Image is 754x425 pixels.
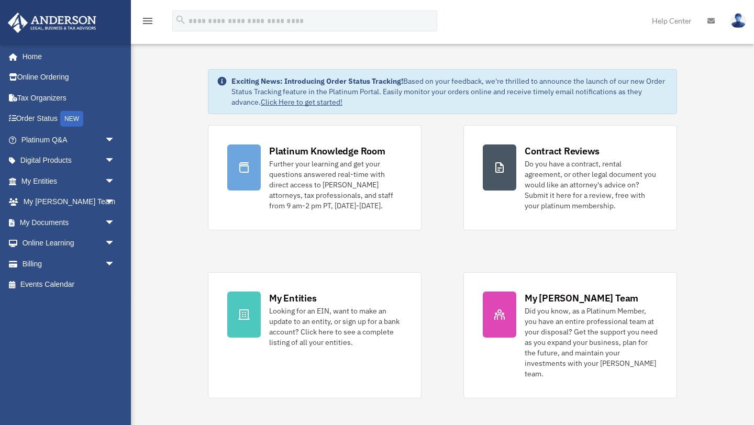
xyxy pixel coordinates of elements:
i: menu [141,15,154,27]
a: My Documentsarrow_drop_down [7,212,131,233]
a: Order StatusNEW [7,108,131,130]
a: Online Ordering [7,67,131,88]
a: Platinum Knowledge Room Further your learning and get your questions answered real-time with dire... [208,125,422,230]
span: arrow_drop_down [105,192,126,213]
span: arrow_drop_down [105,171,126,192]
div: Platinum Knowledge Room [269,144,385,158]
span: arrow_drop_down [105,253,126,275]
div: Contract Reviews [525,144,600,158]
div: Did you know, as a Platinum Member, you have an entire professional team at your disposal? Get th... [525,306,658,379]
a: My [PERSON_NAME] Team Did you know, as a Platinum Member, you have an entire professional team at... [463,272,677,398]
a: My [PERSON_NAME] Teamarrow_drop_down [7,192,131,213]
span: arrow_drop_down [105,233,126,254]
div: Based on your feedback, we're thrilled to announce the launch of our new Order Status Tracking fe... [231,76,668,107]
span: arrow_drop_down [105,129,126,151]
a: My Entities Looking for an EIN, want to make an update to an entity, or sign up for a bank accoun... [208,272,422,398]
div: My [PERSON_NAME] Team [525,292,638,305]
span: arrow_drop_down [105,212,126,233]
strong: Exciting News: Introducing Order Status Tracking! [231,76,403,86]
a: Events Calendar [7,274,131,295]
a: My Entitiesarrow_drop_down [7,171,131,192]
a: menu [141,18,154,27]
a: Digital Productsarrow_drop_down [7,150,131,171]
a: Billingarrow_drop_down [7,253,131,274]
img: User Pic [730,13,746,28]
a: Online Learningarrow_drop_down [7,233,131,254]
div: Looking for an EIN, want to make an update to an entity, or sign up for a bank account? Click her... [269,306,402,348]
i: search [175,14,186,26]
div: My Entities [269,292,316,305]
a: Click Here to get started! [261,97,342,107]
a: Contract Reviews Do you have a contract, rental agreement, or other legal document you would like... [463,125,677,230]
span: arrow_drop_down [105,150,126,172]
a: Tax Organizers [7,87,131,108]
div: Further your learning and get your questions answered real-time with direct access to [PERSON_NAM... [269,159,402,211]
div: Do you have a contract, rental agreement, or other legal document you would like an attorney's ad... [525,159,658,211]
a: Platinum Q&Aarrow_drop_down [7,129,131,150]
img: Anderson Advisors Platinum Portal [5,13,99,33]
div: NEW [60,111,83,127]
a: Home [7,46,126,67]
